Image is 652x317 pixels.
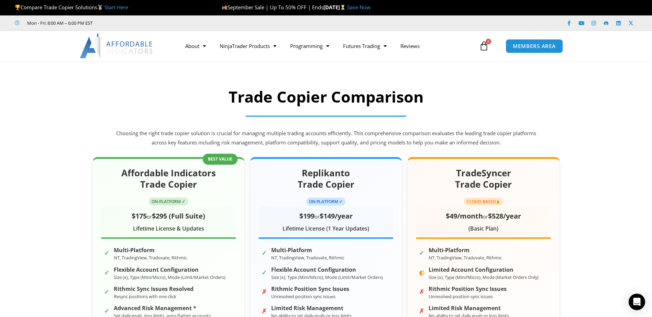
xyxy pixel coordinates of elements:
[101,210,236,222] div: or
[259,224,393,234] div: Lifetime License (1 Year Updates)
[114,286,194,292] strong: Rithmic Sync Issues Resolved
[464,198,504,206] span: CLOUD-BASED
[104,267,110,273] span: ✓
[104,305,110,312] span: ✓
[104,4,128,11] a: Start Here
[104,286,110,292] span: ✓
[271,286,349,292] strong: Rithmic Position Sync Issues
[101,224,236,234] div: Lifetime License & Updates
[80,34,154,58] img: LogoAI | Affordable Indicators – NinjaTrader
[222,5,227,10] img: 🍂
[114,305,211,312] strong: Advanced Risk Management *
[340,5,345,10] img: ⌛
[25,19,92,27] span: Mon - Fri: 8:00 AM – 6:00 PM EST
[114,267,225,273] strong: Flexible Account Configuration
[259,167,393,191] h2: Replikanto Trade Copier
[15,5,20,10] img: 🏆
[416,210,551,222] div: or
[419,305,425,312] span: ✗
[115,129,538,148] p: Choosing the right trade copier solution is crucial for managing multiple trading accounts effici...
[323,4,347,11] strong: [DATE]
[429,274,539,280] small: Size (x), Type (Mini/Micro), Mode (Market Orders Only)
[114,293,176,300] small: Resync positions with one click
[394,38,427,54] a: Reviews
[178,38,477,54] nav: Menu
[149,198,188,206] span: ON-PLATFORM ✓
[629,294,645,310] div: Open Intercom Messenger
[429,286,507,292] strong: Rithmic Position Sync Issues
[419,267,425,273] span: ◐
[419,247,425,254] span: ✓
[259,210,393,222] div: or
[320,211,353,221] span: $149/year
[446,211,483,221] span: $49/month
[222,4,323,11] span: September Sale | Up To 50% OFF | Ends
[271,247,344,254] strong: Multi-Platform
[271,305,352,312] strong: Limited Risk Management
[271,267,383,273] strong: Flexible Account Configuration
[299,211,314,221] span: $199
[429,247,502,254] strong: Multi-Platform
[429,255,502,261] small: NT, TradingView, Tradovate, Rithmic
[306,198,345,206] span: ON-PLATFORM ✓
[283,38,336,54] a: Programming
[513,44,556,49] span: MEMBERS AREA
[102,20,205,26] iframe: Customer reviews powered by Trustpilot
[416,224,551,234] div: (Basic Plan)
[416,167,551,191] h2: TradeSyncer Trade Copier
[262,247,268,254] span: ✓
[496,200,500,204] img: ⚠
[419,286,425,292] span: ✗
[15,4,128,11] span: Compare Trade Copier Solutions
[429,267,539,273] strong: Limited Account Configuration
[271,255,344,261] small: NT, TradingView, Tradovate, Rithmic
[469,36,499,56] a: 0
[488,211,521,221] span: $528/year
[114,247,187,254] strong: Multi-Platform
[271,274,383,280] small: Size (x), Type (Mini/Micro), Mode (Limit/Market Orders)
[104,247,110,254] span: ✓
[506,39,563,53] a: MEMBERS AREA
[101,167,236,191] h2: Affordable Indicators Trade Copier
[114,255,187,261] small: NT, TradingView, Tradovate, Rithmic
[213,38,283,54] a: NinjaTrader Products
[262,305,268,312] span: ✗
[429,293,493,300] small: Unresolved position sync issues
[114,274,225,280] small: Size (x), Type (Mini/Micro), Mode (Limit/Market Orders)
[115,87,538,107] h2: Trade Copier Comparison
[347,4,371,11] a: Save Now
[262,267,268,273] span: ✓
[98,5,103,10] img: 🥇
[178,38,213,54] a: About
[132,211,147,221] span: $175
[262,286,268,292] span: ✗
[486,39,491,44] span: 0
[429,305,509,312] strong: Limited Risk Management
[152,211,205,221] span: $295 (Full Suite)
[336,38,394,54] a: Futures Trading
[271,293,335,300] small: Unresolved position sync issues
